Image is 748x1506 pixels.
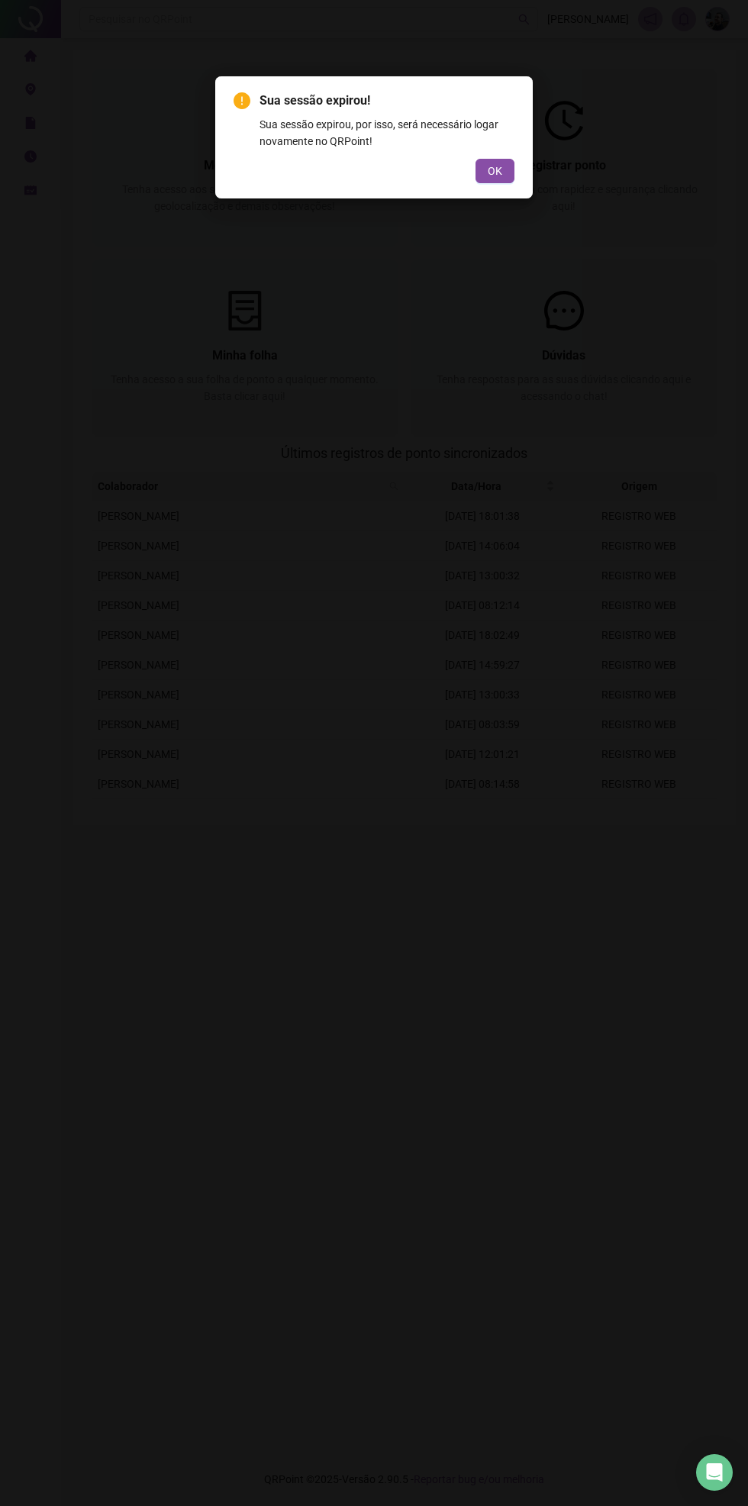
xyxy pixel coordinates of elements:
span: Sua sessão expirou! [260,93,370,108]
div: Open Intercom Messenger [696,1454,733,1491]
div: Sua sessão expirou, por isso, será necessário logar novamente no QRPoint! [260,116,514,150]
span: exclamation-circle [234,92,250,109]
button: OK [476,159,514,183]
span: OK [488,163,502,179]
